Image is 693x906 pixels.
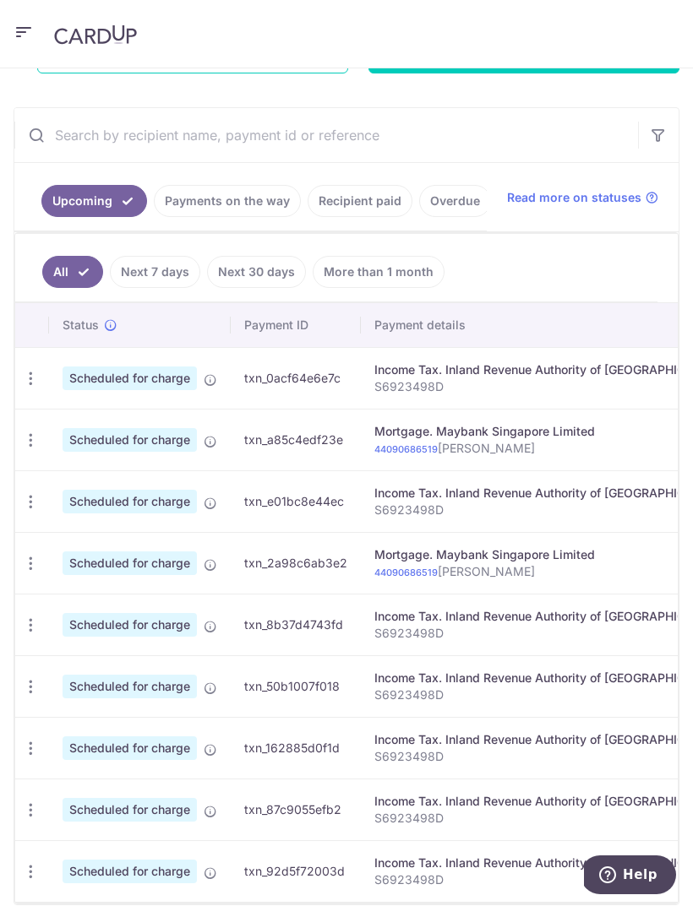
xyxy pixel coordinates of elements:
[110,256,200,288] a: Next 7 days
[231,717,361,779] td: txn_162885d0f1d
[231,594,361,655] td: txn_8b37d4743fd
[63,860,197,883] span: Scheduled for charge
[507,189,641,206] span: Read more on statuses
[63,736,197,760] span: Scheduled for charge
[63,317,99,334] span: Status
[63,551,197,575] span: Scheduled for charge
[14,108,638,162] input: Search by recipient name, payment id or reference
[231,655,361,717] td: txn_50b1007f018
[507,189,658,206] a: Read more on statuses
[313,256,445,288] a: More than 1 month
[63,428,197,452] span: Scheduled for charge
[54,24,137,45] img: CardUp
[231,303,361,347] th: Payment ID
[231,409,361,470] td: txn_a85c4edf23e
[419,185,491,217] a: Overdue
[374,567,438,578] a: 44090686519
[231,779,361,840] td: txn_87c9055efb2
[231,347,361,409] td: txn_0acf64e6e7c
[63,675,197,698] span: Scheduled for charge
[154,185,301,217] a: Payments on the way
[584,855,676,898] iframe: Opens a widget where you can find more information
[308,185,412,217] a: Recipient paid
[63,613,197,637] span: Scheduled for charge
[63,490,197,513] span: Scheduled for charge
[207,256,306,288] a: Next 30 days
[63,798,197,822] span: Scheduled for charge
[231,470,361,532] td: txn_e01bc8e44ec
[374,443,438,455] a: 44090686519
[63,366,197,390] span: Scheduled for charge
[42,256,103,288] a: All
[41,185,147,217] a: Upcoming
[231,840,361,902] td: txn_92d5f72003d
[231,532,361,594] td: txn_2a98c6ab3e2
